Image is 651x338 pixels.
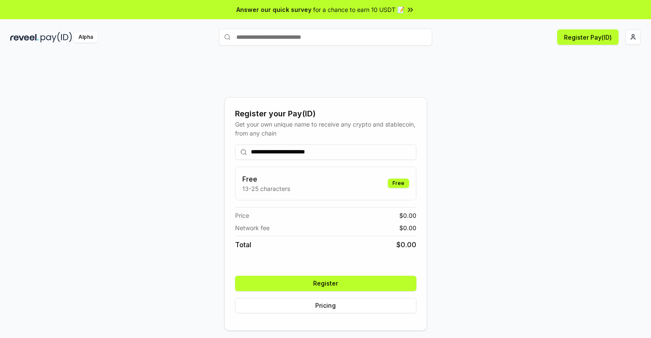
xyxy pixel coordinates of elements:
[388,179,409,188] div: Free
[235,120,416,138] div: Get your own unique name to receive any crypto and stablecoin, from any chain
[235,276,416,291] button: Register
[399,223,416,232] span: $ 0.00
[242,174,290,184] h3: Free
[41,32,72,43] img: pay_id
[399,211,416,220] span: $ 0.00
[235,298,416,313] button: Pricing
[235,211,249,220] span: Price
[235,108,416,120] div: Register your Pay(ID)
[557,29,619,45] button: Register Pay(ID)
[396,240,416,250] span: $ 0.00
[242,184,290,193] p: 13-25 characters
[10,32,39,43] img: reveel_dark
[74,32,98,43] div: Alpha
[313,5,404,14] span: for a chance to earn 10 USDT 📝
[236,5,311,14] span: Answer our quick survey
[235,223,270,232] span: Network fee
[235,240,251,250] span: Total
